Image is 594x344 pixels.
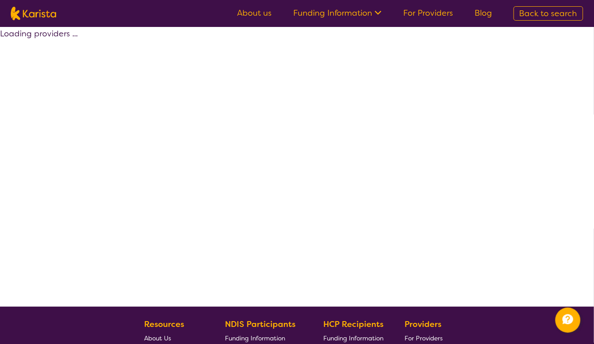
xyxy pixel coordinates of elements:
[323,319,383,330] b: HCP Recipients
[475,8,492,18] a: Blog
[323,334,383,342] span: Funding Information
[555,308,581,333] button: Channel Menu
[405,334,443,342] span: For Providers
[225,334,286,342] span: Funding Information
[519,8,577,19] span: Back to search
[225,319,296,330] b: NDIS Participants
[403,8,453,18] a: For Providers
[11,7,56,20] img: Karista logo
[405,319,441,330] b: Providers
[237,8,272,18] a: About us
[144,319,184,330] b: Resources
[293,8,382,18] a: Funding Information
[144,334,171,342] span: About Us
[514,6,583,21] a: Back to search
